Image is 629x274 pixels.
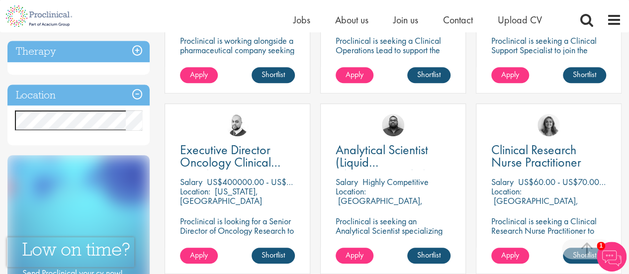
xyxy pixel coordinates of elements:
[407,248,450,264] a: Shortlist
[443,13,473,26] a: Contact
[252,67,295,83] a: Shortlist
[336,185,366,197] span: Location:
[180,141,280,183] span: Executive Director Oncology Clinical Development
[491,141,581,171] span: Clinical Research Nurse Practitioner
[501,250,519,260] span: Apply
[393,13,418,26] a: Join us
[7,41,150,62] h3: Therapy
[180,176,202,187] span: Salary
[252,248,295,264] a: Shortlist
[498,13,542,26] a: Upload CV
[180,185,262,206] p: [US_STATE], [GEOGRAPHIC_DATA]
[538,114,560,136] img: Jackie Cerchio
[407,67,450,83] a: Shortlist
[180,144,295,169] a: Executive Director Oncology Clinical Development
[336,216,450,264] p: Proclinical is seeking an Analytical Scientist specializing in Liquid Chromatography to join our ...
[491,185,522,197] span: Location:
[336,195,423,216] p: [GEOGRAPHIC_DATA], [GEOGRAPHIC_DATA]
[491,144,606,169] a: Clinical Research Nurse Practitioner
[336,36,450,74] p: Proclinical is seeking a Clinical Operations Lead to support the delivery of clinical trials in o...
[346,69,363,80] span: Apply
[180,185,210,197] span: Location:
[190,250,208,260] span: Apply
[491,216,606,264] p: Proclinical is seeking a Clinical Research Nurse Practitioner to join our client's team in [GEOGR...
[180,248,218,264] a: Apply
[336,141,428,183] span: Analytical Scientist (Liquid Chromatography)
[491,195,578,216] p: [GEOGRAPHIC_DATA], [GEOGRAPHIC_DATA]
[501,69,519,80] span: Apply
[491,36,606,92] p: Proclinical is seeking a Clinical Support Specialist to join the Vascular team in [GEOGRAPHIC_DAT...
[362,176,429,187] p: Highly Competitive
[336,144,450,169] a: Analytical Scientist (Liquid Chromatography)
[335,13,368,26] a: About us
[190,69,208,80] span: Apply
[293,13,310,26] a: Jobs
[491,248,529,264] a: Apply
[597,242,605,250] span: 1
[207,176,365,187] p: US$400000.00 - US$425000.00 per annum
[7,237,134,267] iframe: reCAPTCHA
[346,250,363,260] span: Apply
[563,67,606,83] a: Shortlist
[7,85,150,106] h3: Location
[180,216,295,264] p: Proclinical is looking for a Senior Director of Oncology Research to lead strategic clinical deve...
[180,67,218,83] a: Apply
[336,176,358,187] span: Salary
[226,114,249,136] img: Vikram Nadgir
[336,67,373,83] a: Apply
[491,67,529,83] a: Apply
[180,36,295,83] p: Proclinical is working alongside a pharmaceutical company seeking a Digital Biomarker Scientist t...
[491,176,514,187] span: Salary
[597,242,627,272] img: Chatbot
[336,248,373,264] a: Apply
[382,114,404,136] img: Ashley Bennett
